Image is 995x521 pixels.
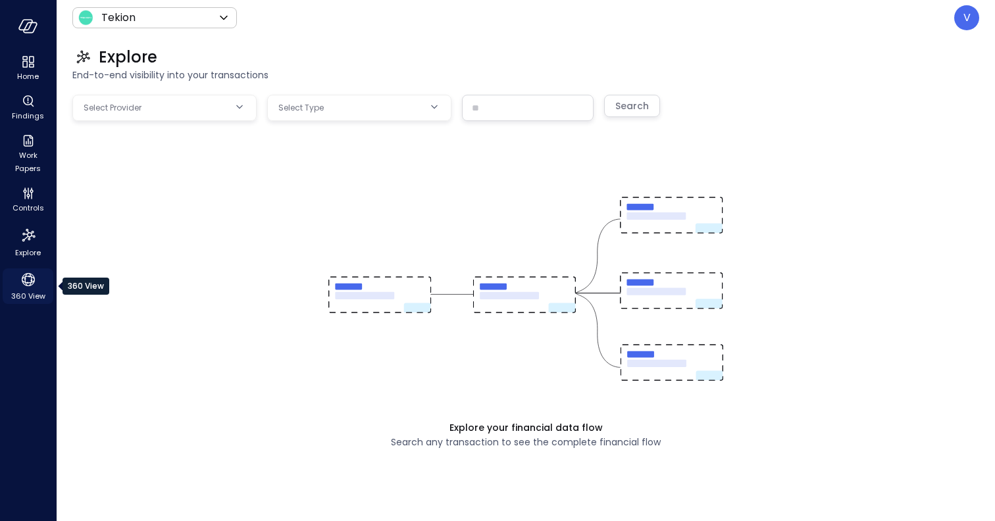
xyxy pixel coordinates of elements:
[101,10,136,26] p: Tekion
[3,224,53,260] div: Explore
[17,70,39,83] span: Home
[3,53,53,84] div: Home
[99,47,157,68] span: Explore
[3,268,53,304] div: 360 View
[3,184,53,216] div: Controls
[449,420,603,435] span: Explore your financial data flow
[954,5,979,30] div: Vcharangali
[84,101,141,114] span: Select Provider
[391,435,661,449] span: Search any transaction to see the complete financial flow
[78,10,93,26] img: Icon
[3,132,53,176] div: Work Papers
[12,109,44,122] span: Findings
[63,278,109,295] div: 360 View
[278,101,324,114] span: Select Type
[11,289,45,303] span: 360 View
[8,149,48,175] span: Work Papers
[15,246,41,259] span: Explore
[13,201,44,214] span: Controls
[963,10,971,26] p: V
[72,68,979,82] span: End-to-end visibility into your transactions
[3,92,53,124] div: Findings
